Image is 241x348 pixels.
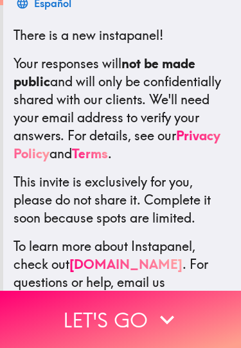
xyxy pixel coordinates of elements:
p: Your responses will and will only be confidentially shared with our clients. We'll need your emai... [13,55,231,163]
span: There is a new instapanel! [13,27,163,43]
a: Terms [72,145,108,161]
p: To learn more about Instapanel, check out . For questions or help, email us at . [13,237,231,327]
p: This invite is exclusively for you, please do not share it. Complete it soon because spots are li... [13,173,231,227]
a: [DOMAIN_NAME] [69,256,183,272]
